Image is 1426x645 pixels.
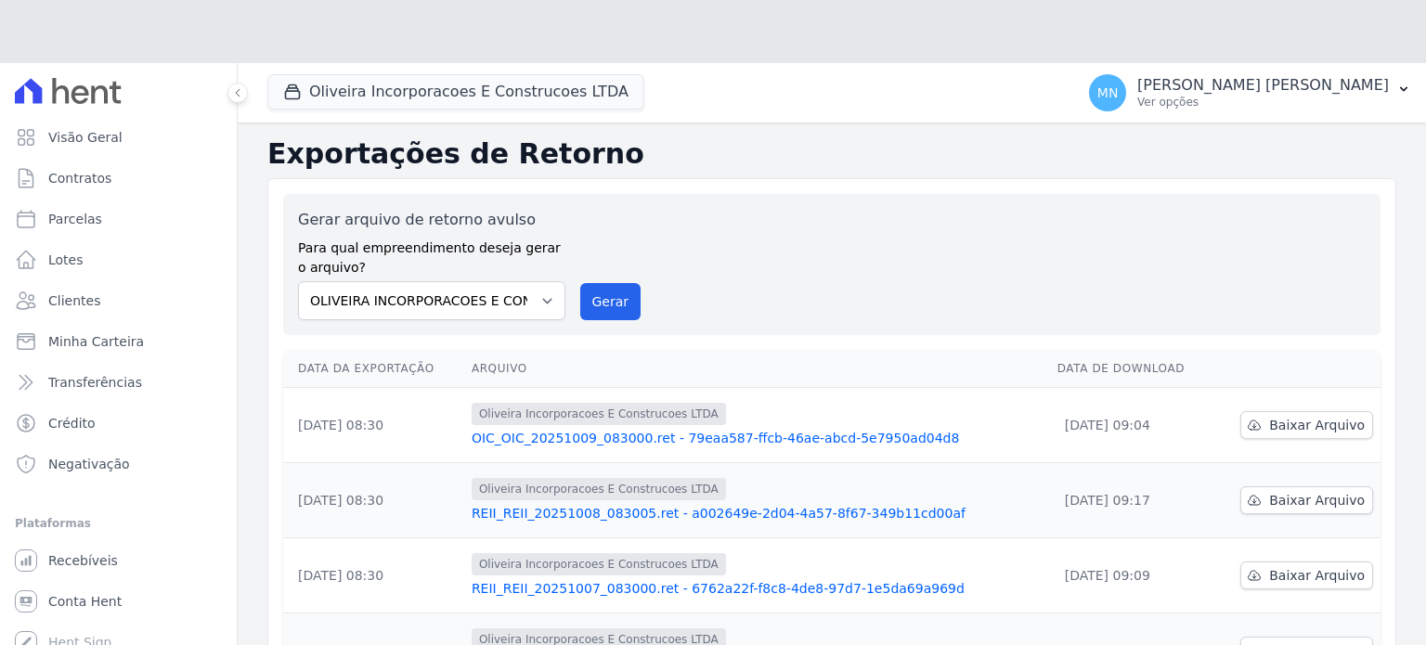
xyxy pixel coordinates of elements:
[1050,538,1212,613] td: [DATE] 09:09
[48,332,144,351] span: Minha Carteira
[48,128,123,147] span: Visão Geral
[472,579,1043,598] a: REII_REII_20251007_083000.ret - 6762a22f-f8c8-4de8-97d7-1e5da69a969d
[283,388,464,463] td: [DATE] 08:30
[1097,86,1119,99] span: MN
[7,583,229,620] a: Conta Hent
[7,364,229,401] a: Transferências
[7,119,229,156] a: Visão Geral
[580,283,642,320] button: Gerar
[48,592,122,611] span: Conta Hent
[1240,561,1373,589] a: Baixar Arquivo
[1050,350,1212,388] th: Data de Download
[7,323,229,360] a: Minha Carteira
[7,542,229,579] a: Recebíveis
[19,582,63,626] iframe: Intercom live chat
[472,504,1043,522] a: REII_REII_20251008_083005.ret - a002649e-2d04-4a57-8f67-349b11cd00af
[7,241,229,278] a: Lotes
[1074,67,1426,119] button: MN [PERSON_NAME] [PERSON_NAME] Ver opções
[1137,76,1389,95] p: [PERSON_NAME] [PERSON_NAME]
[1137,95,1389,110] p: Ver opções
[7,160,229,197] a: Contratos
[1269,566,1365,585] span: Baixar Arquivo
[1269,416,1365,434] span: Baixar Arquivo
[48,373,142,392] span: Transferências
[283,538,464,613] td: [DATE] 08:30
[48,455,130,473] span: Negativação
[48,551,118,570] span: Recebíveis
[1240,411,1373,439] a: Baixar Arquivo
[1269,491,1365,510] span: Baixar Arquivo
[267,74,644,110] button: Oliveira Incorporacoes E Construcoes LTDA
[1050,388,1212,463] td: [DATE] 09:04
[7,282,229,319] a: Clientes
[7,405,229,442] a: Crédito
[472,403,726,425] span: Oliveira Incorporacoes E Construcoes LTDA
[472,553,726,575] span: Oliveira Incorporacoes E Construcoes LTDA
[464,350,1050,388] th: Arquivo
[15,512,222,535] div: Plataformas
[1050,463,1212,538] td: [DATE] 09:17
[298,231,565,277] label: Para qual empreendimento deseja gerar o arquivo?
[472,429,1043,447] a: OIC_OIC_20251009_083000.ret - 79eaa587-ffcb-46ae-abcd-5e7950ad04d8
[1240,486,1373,514] a: Baixar Arquivo
[298,209,565,231] label: Gerar arquivo de retorno avulso
[7,445,229,483] a: Negativação
[48,414,96,432] span: Crédito
[267,137,1396,171] h2: Exportações de Retorno
[48,210,102,228] span: Parcelas
[48,169,111,187] span: Contratos
[283,463,464,538] td: [DATE] 08:30
[7,200,229,238] a: Parcelas
[472,478,726,500] span: Oliveira Incorporacoes E Construcoes LTDA
[283,350,464,388] th: Data da Exportação
[48,251,84,269] span: Lotes
[48,291,100,310] span: Clientes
